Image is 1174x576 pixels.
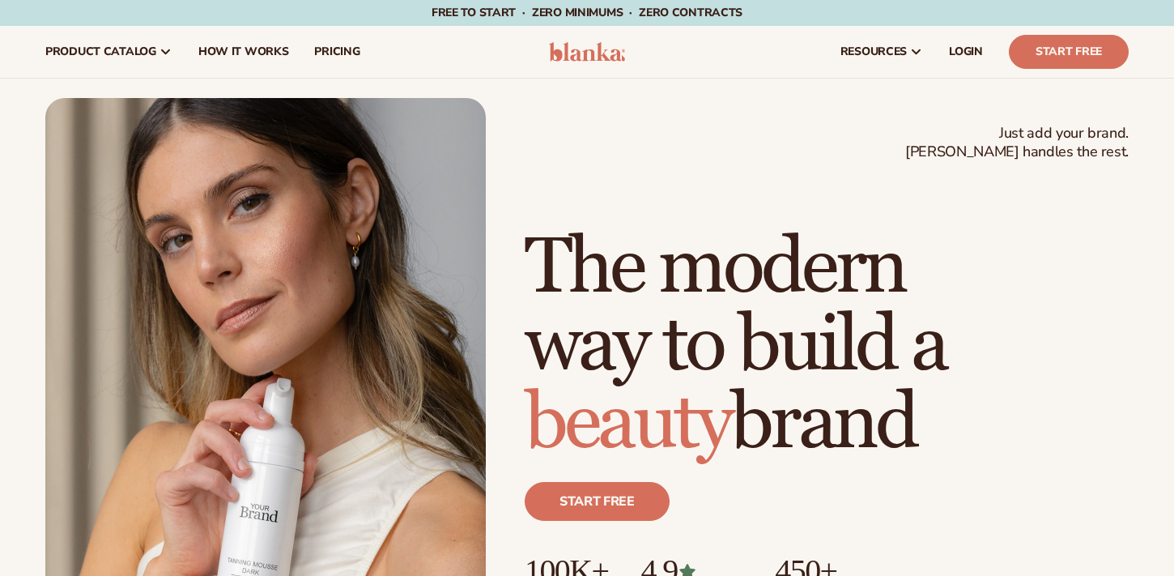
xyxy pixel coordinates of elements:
[301,26,372,78] a: pricing
[525,376,730,471] span: beauty
[45,45,156,58] span: product catalog
[1009,35,1129,69] a: Start Free
[936,26,996,78] a: LOGIN
[32,26,185,78] a: product catalog
[314,45,359,58] span: pricing
[905,124,1129,162] span: Just add your brand. [PERSON_NAME] handles the rest.
[949,45,983,58] span: LOGIN
[432,5,742,20] span: Free to start · ZERO minimums · ZERO contracts
[525,482,670,521] a: Start free
[185,26,302,78] a: How It Works
[525,229,1129,463] h1: The modern way to build a brand
[827,26,936,78] a: resources
[198,45,289,58] span: How It Works
[549,42,626,62] img: logo
[840,45,907,58] span: resources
